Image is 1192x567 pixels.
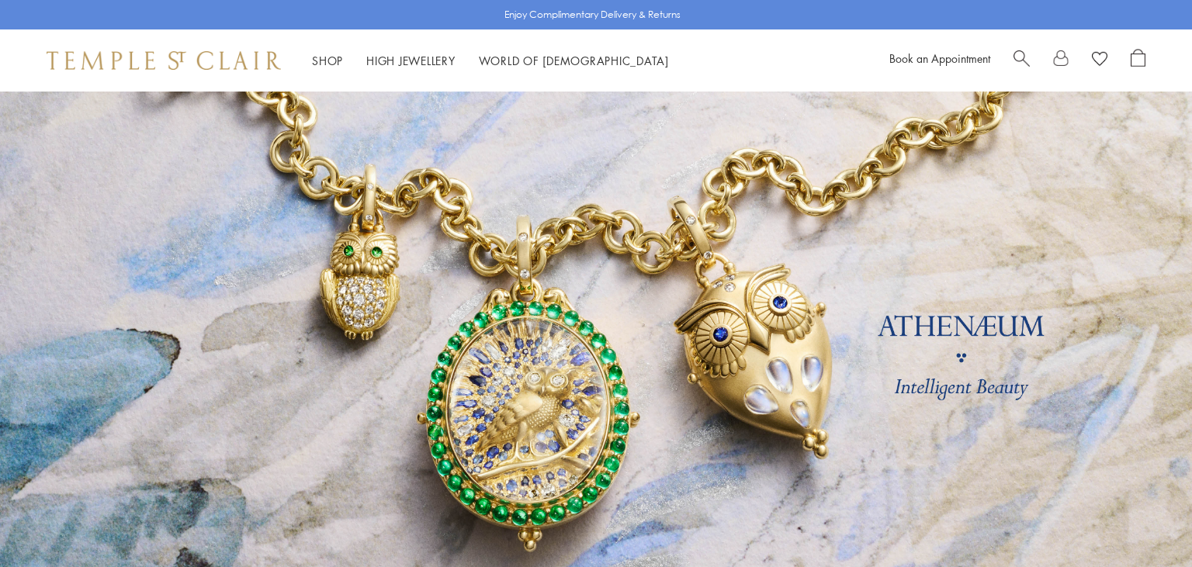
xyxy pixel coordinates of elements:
a: World of [DEMOGRAPHIC_DATA]World of [DEMOGRAPHIC_DATA] [479,53,669,68]
a: View Wishlist [1092,49,1107,72]
nav: Main navigation [312,51,669,71]
a: ShopShop [312,53,343,68]
a: High JewelleryHigh Jewellery [366,53,456,68]
a: Book an Appointment [889,50,990,66]
p: Enjoy Complimentary Delivery & Returns [504,7,681,22]
a: Search [1014,49,1030,72]
img: Temple St. Clair [47,51,281,70]
a: Open Shopping Bag [1131,49,1145,72]
iframe: Gorgias live chat messenger [1114,494,1176,551]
